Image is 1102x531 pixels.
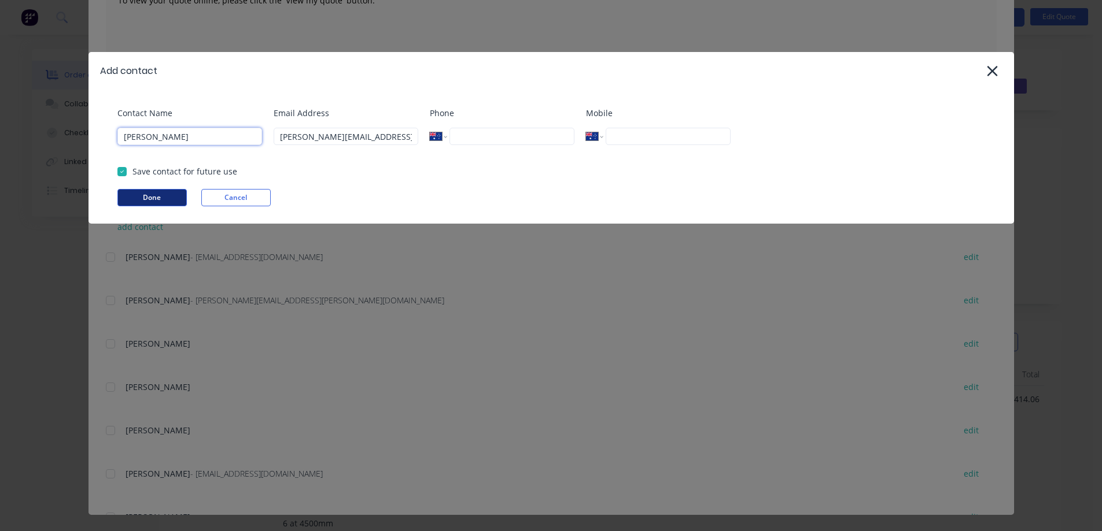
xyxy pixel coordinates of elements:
[100,64,157,78] div: Add contact
[274,107,418,119] label: Email Address
[586,107,731,119] label: Mobile
[430,107,574,119] label: Phone
[201,189,271,206] button: Cancel
[132,165,237,177] div: Save contact for future use
[117,107,262,119] label: Contact Name
[117,189,187,206] button: Done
